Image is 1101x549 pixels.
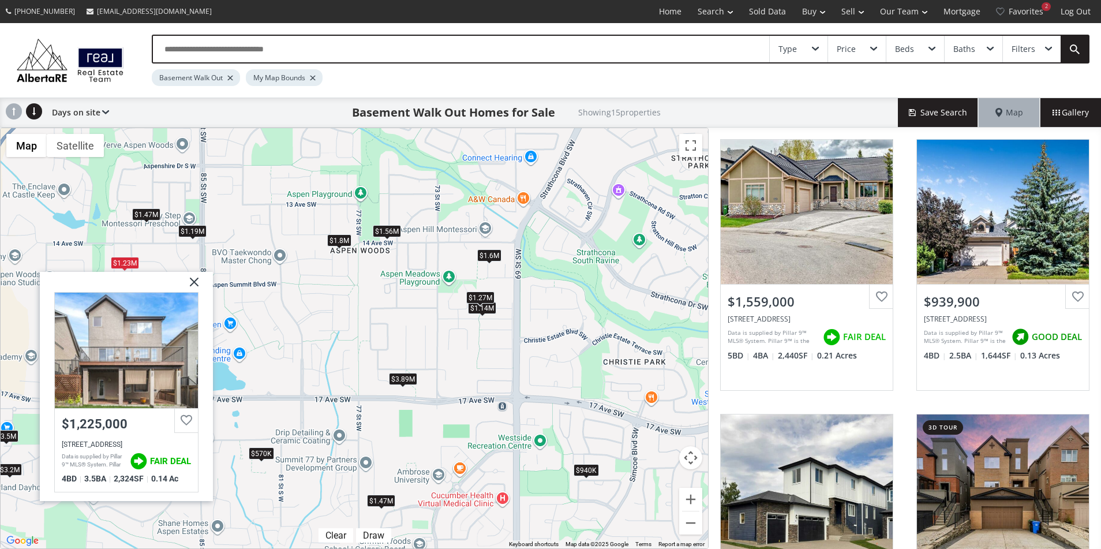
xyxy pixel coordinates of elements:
img: rating icon [1009,326,1032,349]
div: Gallery [1040,98,1101,127]
span: 4 BA [753,350,775,361]
div: $940K [574,464,599,476]
span: 0.14 Ac [151,474,178,483]
div: Data is supplied by Pillar 9™ MLS® System. Pillar 9™ is the owner of the copyright in its MLS® Sy... [728,328,817,346]
span: GOOD DEAL [1032,331,1082,343]
span: [EMAIL_ADDRESS][DOMAIN_NAME] [97,6,212,16]
div: $1.19M [178,225,207,237]
div: 94 Aspen Ridge Way SW, Calgary, AB T3H 5M2 [728,314,886,324]
div: 105 Aspen Stone Road SW, Calgary, AB T3H 5Y7 [62,440,191,449]
span: 2,440 SF [778,350,814,361]
a: [EMAIL_ADDRESS][DOMAIN_NAME] [81,1,218,22]
div: Baths [953,45,975,53]
div: Basement Walk Out [152,69,240,86]
a: Report a map error [658,541,705,547]
div: $1,225,000 [62,417,191,431]
div: $1.14M [468,302,496,314]
button: Toggle fullscreen view [679,134,702,157]
span: 4 BD [62,474,81,483]
img: rating icon [820,326,843,349]
div: Draw [360,530,387,541]
div: 105 Aspen Stone Road SW, Calgary, AB T3H 5Y7 [55,293,198,408]
span: 0.21 Acres [817,350,857,361]
div: $1.23M [111,257,139,269]
span: 3.5 BA [84,474,111,483]
div: $1.56M [373,225,401,237]
a: $1,559,000[STREET_ADDRESS]Data is supplied by Pillar 9™ MLS® System. Pillar 9™ is the owner of th... [709,128,905,402]
h1: Basement Walk Out Homes for Sale [352,104,555,121]
button: Save Search [898,98,979,127]
div: Click to clear. [319,530,353,541]
div: $570K [249,447,274,460]
button: Show satellite imagery [47,134,104,157]
div: My Map Bounds [246,69,323,86]
div: 94 Simcoe Crescent SW, Calgary, AB T3H 4K7 [924,314,1082,324]
span: Gallery [1053,107,1089,118]
div: $1.6M [477,249,501,262]
button: Map camera controls [679,446,702,469]
div: $1.8M [327,234,351,247]
div: 2 [1042,2,1051,11]
span: FAIR DEAL [843,331,886,343]
span: 2.5 BA [949,350,978,361]
a: $939,900[STREET_ADDRESS]Data is supplied by Pillar 9™ MLS® System. Pillar 9™ is the owner of the ... [905,128,1101,402]
div: Beds [895,45,914,53]
div: Data is supplied by Pillar 9™ MLS® System. Pillar 9™ is the owner of the copyright in its MLS® Sy... [62,453,124,470]
div: $1.47M [132,208,160,221]
button: Zoom in [679,488,702,511]
div: Price [837,45,856,53]
div: Days on site [46,98,109,127]
div: Click to draw. [356,530,391,541]
img: x.svg [175,272,204,301]
img: Google [3,533,42,548]
img: Logo [12,36,129,85]
a: Terms [635,541,651,547]
div: $1.27M [466,292,495,304]
div: $1.47M [367,495,395,507]
span: 5 BD [728,350,750,361]
button: Show street map [6,134,47,157]
div: $3.89M [389,373,417,385]
span: 4 BD [924,350,946,361]
span: Map data ©2025 Google [566,541,628,547]
span: FAIR DEAL [150,456,191,466]
div: Data is supplied by Pillar 9™ MLS® System. Pillar 9™ is the owner of the copyright in its MLS® Sy... [924,328,1006,346]
div: $939,900 [924,293,1082,311]
img: rating icon [127,450,150,473]
div: Type [778,45,797,53]
span: 1,644 SF [981,350,1017,361]
a: $1,225,000[STREET_ADDRESS]Data is supplied by Pillar 9™ MLS® System. Pillar 9™ is the owner of th... [54,292,199,492]
span: 2,324 SF [114,474,148,483]
div: Filters [1012,45,1035,53]
div: Clear [323,530,349,541]
span: 0.13 Acres [1020,350,1060,361]
button: Keyboard shortcuts [509,540,559,548]
a: Open this area in Google Maps (opens a new window) [3,533,42,548]
span: [PHONE_NUMBER] [14,6,75,16]
span: Map [995,107,1023,118]
div: Map [979,98,1040,127]
h2: Showing 15 properties [578,108,661,117]
button: Zoom out [679,511,702,535]
div: $1,559,000 [728,293,886,311]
